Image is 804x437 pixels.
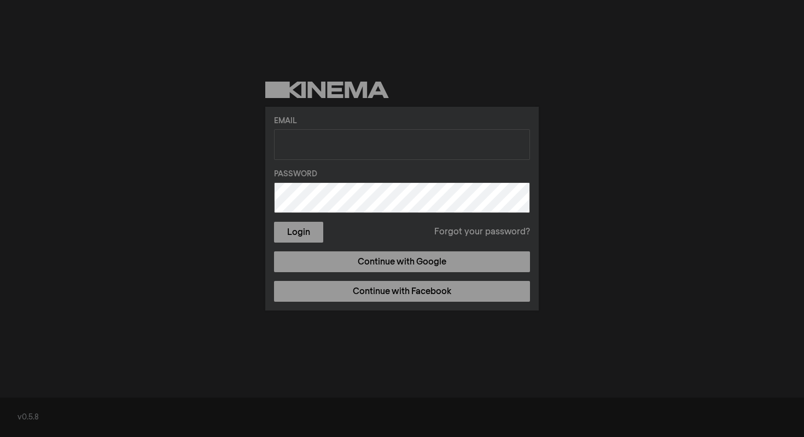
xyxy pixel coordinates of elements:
[274,169,530,180] label: Password
[274,251,530,272] a: Continue with Google
[274,281,530,302] a: Continue with Facebook
[434,226,530,239] a: Forgot your password?
[18,412,786,423] div: v0.5.8
[274,116,530,127] label: Email
[274,222,323,243] button: Login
